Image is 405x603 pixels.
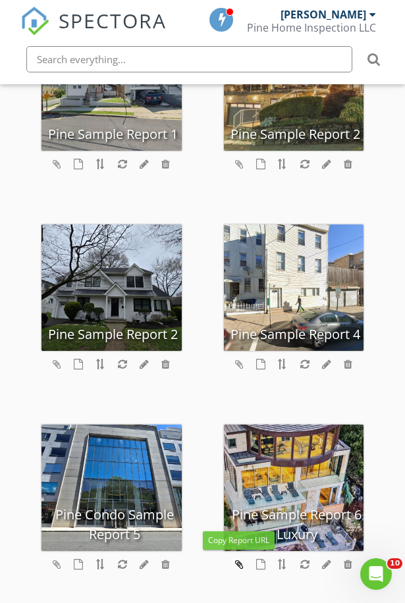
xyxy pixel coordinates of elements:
div: Pine Home Inspection LLC [247,21,376,34]
span: SPECTORA [59,7,167,34]
input: Search everything... [26,46,352,72]
a: SPECTORA [20,18,167,45]
span: 10 [387,558,402,569]
div: [PERSON_NAME] [281,8,366,21]
img: The Best Home Inspection Software - Spectora [20,7,49,36]
iframe: Intercom live chat [360,558,392,590]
